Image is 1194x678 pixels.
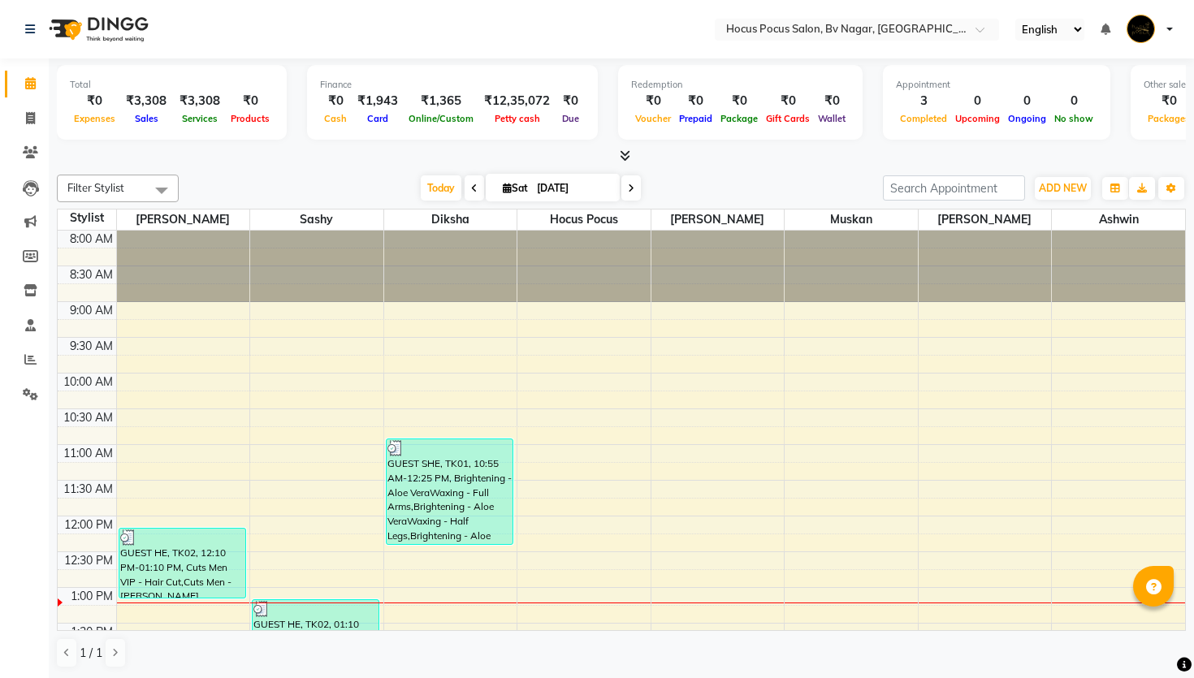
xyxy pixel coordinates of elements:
[320,113,351,124] span: Cash
[387,439,513,544] div: GUEST SHE, TK01, 10:55 AM-12:25 PM, Brightening - Aloe VeraWaxing - Full Arms,Brightening - Aloe ...
[631,78,850,92] div: Redemption
[785,209,918,230] span: Muskan
[883,175,1025,201] input: Search Appointment
[762,92,814,110] div: ₹0
[631,92,675,110] div: ₹0
[178,113,222,124] span: Services
[61,552,116,569] div: 12:30 PM
[896,92,951,110] div: 3
[61,516,116,533] div: 12:00 PM
[951,113,1004,124] span: Upcoming
[119,92,173,110] div: ₹3,308
[58,209,116,227] div: Stylist
[675,92,716,110] div: ₹0
[173,92,227,110] div: ₹3,308
[675,113,716,124] span: Prepaid
[67,302,116,319] div: 9:00 AM
[320,78,585,92] div: Finance
[631,113,675,124] span: Voucher
[404,113,478,124] span: Online/Custom
[117,209,250,230] span: [PERSON_NAME]
[131,113,162,124] span: Sales
[716,113,762,124] span: Package
[60,409,116,426] div: 10:30 AM
[404,92,478,110] div: ₹1,365
[67,588,116,605] div: 1:00 PM
[70,78,274,92] div: Total
[351,92,404,110] div: ₹1,943
[70,113,119,124] span: Expenses
[532,176,613,201] input: 2025-10-04
[491,113,544,124] span: Petty cash
[119,529,245,598] div: GUEST HE, TK02, 12:10 PM-01:10 PM, Cuts Men VIP - Hair Cut,Cuts Men - [PERSON_NAME] Shave/Trim/St...
[896,78,1097,92] div: Appointment
[250,209,383,230] span: Sashy
[253,600,379,633] div: GUEST HE, TK02, 01:10 PM-01:40 PM, Hair Treatments - Men - Scalp Massage (Coconut/Almond/Olive)
[363,113,392,124] span: Card
[60,481,116,498] div: 11:30 AM
[1004,92,1050,110] div: 0
[478,92,556,110] div: ₹12,35,072
[227,113,274,124] span: Products
[651,209,785,230] span: [PERSON_NAME]
[499,182,532,194] span: Sat
[1004,113,1050,124] span: Ongoing
[227,92,274,110] div: ₹0
[919,209,1052,230] span: [PERSON_NAME]
[517,209,651,230] span: hocus pocus
[1050,92,1097,110] div: 0
[67,266,116,283] div: 8:30 AM
[320,92,351,110] div: ₹0
[60,445,116,462] div: 11:00 AM
[1050,113,1097,124] span: No show
[67,338,116,355] div: 9:30 AM
[896,113,951,124] span: Completed
[814,113,850,124] span: Wallet
[1127,15,1155,43] img: null
[41,6,153,52] img: logo
[951,92,1004,110] div: 0
[716,92,762,110] div: ₹0
[1144,113,1194,124] span: Packages
[556,92,585,110] div: ₹0
[814,92,850,110] div: ₹0
[80,645,102,662] span: 1 / 1
[558,113,583,124] span: Due
[1052,209,1185,230] span: Ashwin
[421,175,461,201] span: Today
[67,181,124,194] span: Filter Stylist
[60,374,116,391] div: 10:00 AM
[67,624,116,641] div: 1:30 PM
[1144,92,1194,110] div: ₹0
[762,113,814,124] span: Gift Cards
[1035,177,1091,200] button: ADD NEW
[384,209,517,230] span: Diksha
[67,231,116,248] div: 8:00 AM
[70,92,119,110] div: ₹0
[1039,182,1087,194] span: ADD NEW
